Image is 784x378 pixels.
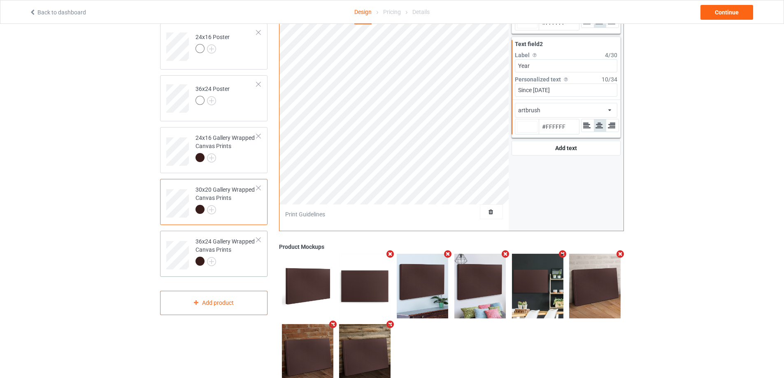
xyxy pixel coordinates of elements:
[515,52,530,58] span: Label
[412,0,430,23] div: Details
[160,231,268,277] div: 36x24 Gallery Wrapped Canvas Prints
[207,257,216,266] img: svg+xml;base64,PD94bWwgdmVyc2lvbj0iMS4wIiBlbmNvZGluZz0iVVRGLTgiPz4KPHN2ZyB3aWR0aD0iMjJweCIgaGVpZ2...
[354,0,372,24] div: Design
[602,75,617,83] div: 10 / 34
[160,127,268,173] div: 24x16 Gallery Wrapped Canvas Prints
[500,250,510,258] i: Remove mockup
[385,320,395,329] i: Remove mockup
[279,243,624,251] div: Product Mockups
[615,250,626,258] i: Remove mockup
[443,250,453,258] i: Remove mockup
[385,250,395,258] i: Remove mockup
[515,40,617,48] div: Text field 2
[207,44,216,53] img: svg+xml;base64,PD94bWwgdmVyc2lvbj0iMS4wIiBlbmNvZGluZz0iVVRGLTgiPz4KPHN2ZyB3aWR0aD0iMjJweCIgaGVpZ2...
[285,210,325,218] div: Print Guidelines
[700,5,753,20] div: Continue
[195,85,230,104] div: 36x24 Poster
[515,59,617,72] input: Your label
[160,179,268,225] div: 30x20 Gallery Wrapped Canvas Prints
[207,153,216,162] img: svg+xml;base64,PD94bWwgdmVyc2lvbj0iMS4wIiBlbmNvZGluZz0iVVRGLTgiPz4KPHN2ZyB3aWR0aD0iMjJweCIgaGVpZ2...
[515,76,561,83] span: Personalized text
[29,9,86,16] a: Back to dashboard
[160,291,268,315] div: Add product
[454,254,506,318] img: regular.jpg
[339,254,391,318] img: regular.jpg
[397,254,448,318] img: regular.jpg
[160,75,268,121] div: 36x24 Poster
[195,134,257,162] div: 24x16 Gallery Wrapped Canvas Prints
[558,250,568,258] i: Remove mockup
[383,0,401,23] div: Pricing
[515,83,617,97] input: Your text
[531,52,538,58] img: svg%3E%0A
[207,96,216,105] img: svg+xml;base64,PD94bWwgdmVyc2lvbj0iMS4wIiBlbmNvZGluZz0iVVRGLTgiPz4KPHN2ZyB3aWR0aD0iMjJweCIgaGVpZ2...
[512,141,621,155] div: Add text
[518,106,540,114] div: artbrush
[282,254,333,318] img: regular.jpg
[328,320,338,329] i: Remove mockup
[195,33,230,53] div: 24x16 Poster
[512,254,563,318] img: regular.jpg
[160,23,268,70] div: 24x16 Poster
[195,237,257,265] div: 36x24 Gallery Wrapped Canvas Prints
[569,254,621,318] img: regular.jpg
[195,186,257,213] div: 30x20 Gallery Wrapped Canvas Prints
[605,51,617,59] div: 4 / 30
[563,76,569,83] img: svg%3E%0A
[207,205,216,214] img: svg+xml;base64,PD94bWwgdmVyc2lvbj0iMS4wIiBlbmNvZGluZz0iVVRGLTgiPz4KPHN2ZyB3aWR0aD0iMjJweCIgaGVpZ2...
